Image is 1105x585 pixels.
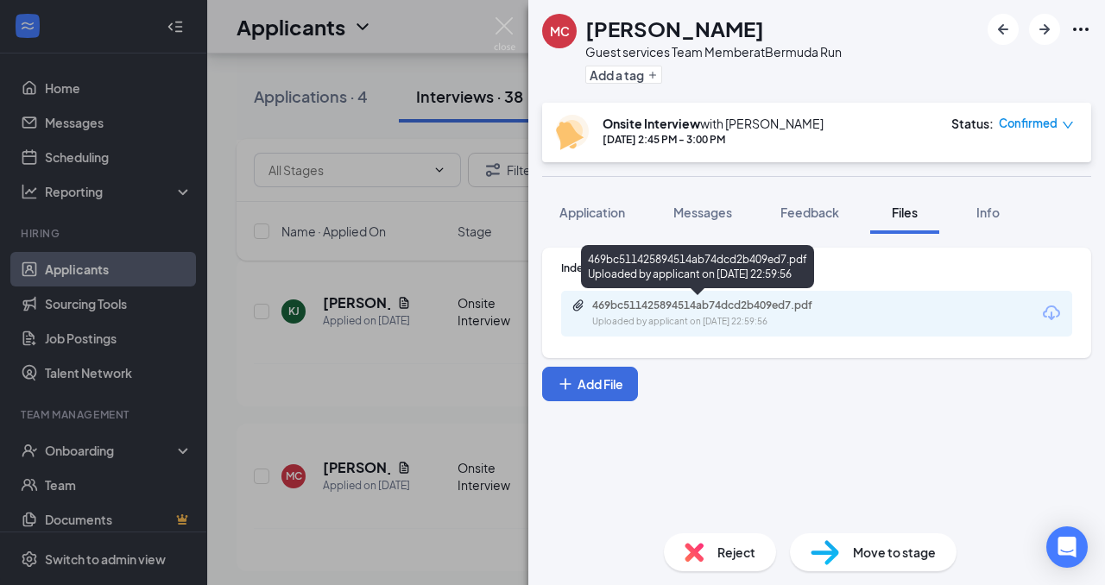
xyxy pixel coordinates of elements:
span: Info [976,204,1000,220]
div: Open Intercom Messenger [1046,526,1088,568]
span: Confirmed [999,115,1058,132]
div: with [PERSON_NAME] [603,115,824,132]
button: PlusAdd a tag [585,66,662,84]
div: [DATE] 2:45 PM - 3:00 PM [603,132,824,147]
div: 469bc511425894514ab74dcd2b409ed7.pdf Uploaded by applicant on [DATE] 22:59:56 [581,245,814,288]
svg: Download [1041,303,1062,324]
span: down [1062,119,1074,131]
button: ArrowLeftNew [988,14,1019,45]
span: Feedback [780,204,839,220]
div: MC [550,22,570,40]
svg: Plus [647,70,658,80]
div: Uploaded by applicant on [DATE] 22:59:56 [592,315,851,329]
svg: ArrowLeftNew [993,19,1013,40]
span: Application [559,204,625,220]
div: Status : [951,115,994,132]
span: Move to stage [853,543,936,562]
svg: Paperclip [571,299,585,312]
div: Indeed Resume [561,261,1072,275]
button: Add FilePlus [542,367,638,401]
h1: [PERSON_NAME] [585,14,764,43]
svg: ArrowRight [1034,19,1055,40]
span: Reject [717,543,755,562]
button: ArrowRight [1029,14,1060,45]
span: Messages [673,204,732,220]
div: Guest services Team Member at Bermuda Run [585,43,842,60]
svg: Plus [557,375,574,393]
svg: Ellipses [1070,19,1091,40]
b: Onsite Interview [603,116,700,131]
span: Files [892,204,918,220]
div: 469bc511425894514ab74dcd2b409ed7.pdf [592,299,834,312]
a: Paperclip469bc511425894514ab74dcd2b409ed7.pdfUploaded by applicant on [DATE] 22:59:56 [571,299,851,329]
